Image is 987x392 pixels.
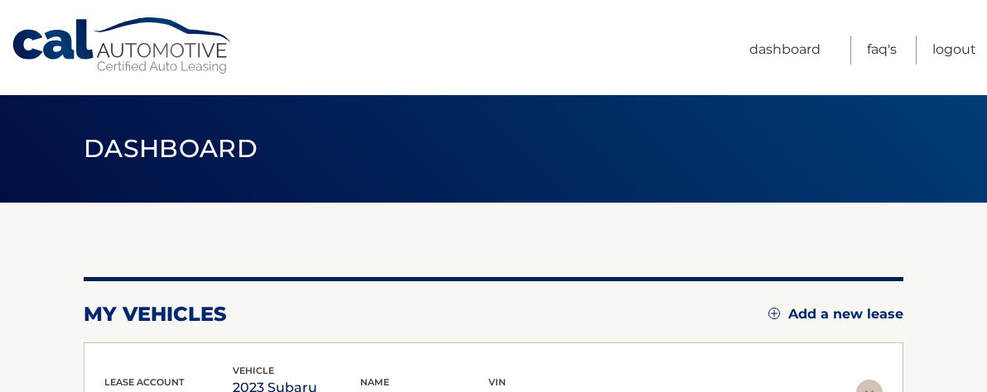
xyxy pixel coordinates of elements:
[84,133,258,164] span: Dashboard
[360,376,389,388] span: name
[768,308,780,319] img: add.svg
[867,36,897,65] a: FAQ's
[768,306,903,323] a: Add a new lease
[104,376,185,388] span: lease account
[749,36,821,65] a: Dashboard
[11,17,234,75] a: Cal Automotive
[84,302,227,327] h2: my vehicles
[489,376,506,388] span: vin
[233,365,274,376] span: vehicle
[932,36,976,65] a: Logout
